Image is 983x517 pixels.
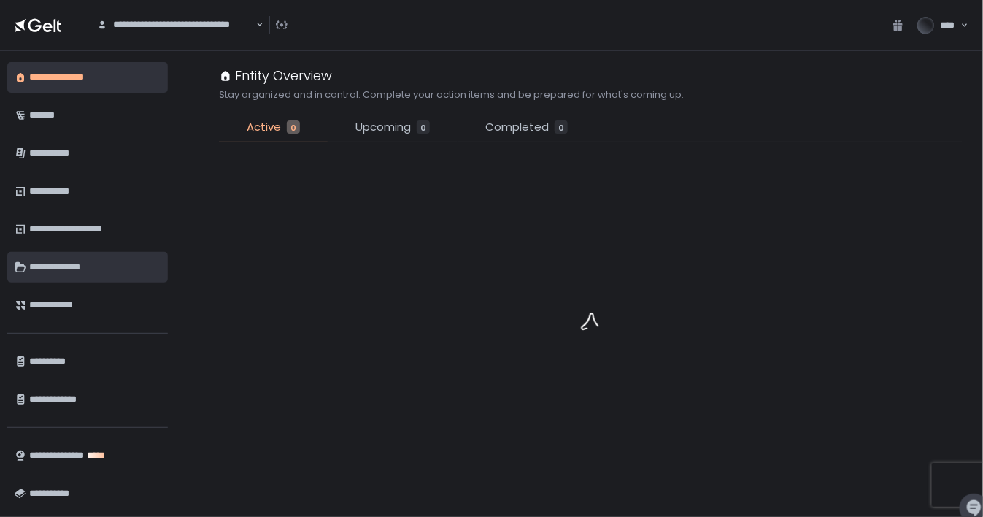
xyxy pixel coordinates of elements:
input: Search for option [97,31,255,46]
span: Active [247,119,281,136]
span: Upcoming [355,119,411,136]
div: Entity Overview [219,66,332,85]
div: 0 [555,120,568,134]
div: 0 [287,120,300,134]
h2: Stay organized and in control. Complete your action items and be prepared for what's coming up. [219,88,684,102]
span: Completed [485,119,549,136]
div: Search for option [88,10,263,40]
div: 0 [417,120,430,134]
